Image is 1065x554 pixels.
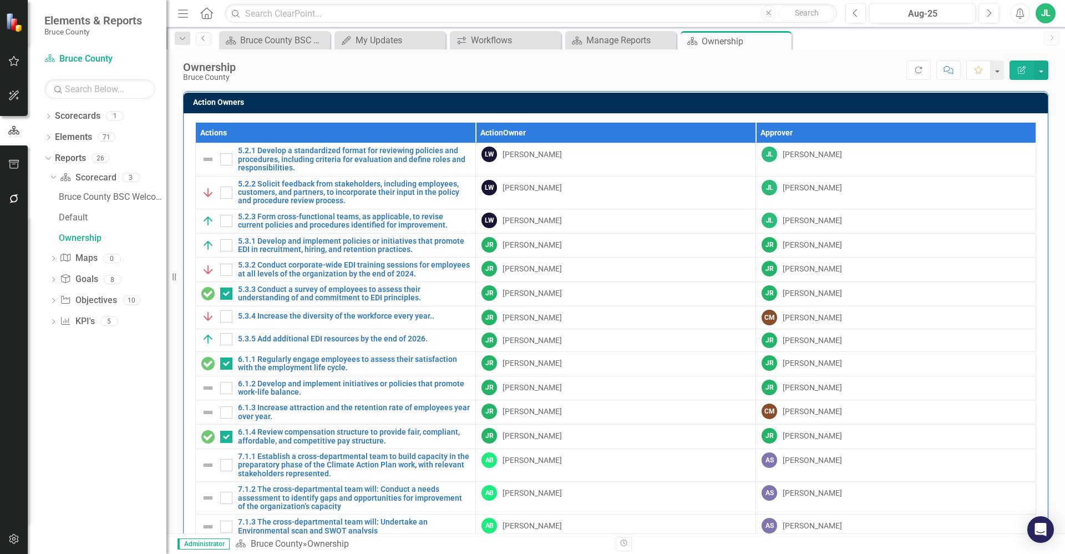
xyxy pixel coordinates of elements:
td: Double-Click to Edit [756,209,1036,233]
img: Not Defined [201,406,215,419]
div: [PERSON_NAME] [783,239,842,250]
a: 5.2.3 Form cross-functional teams, as applicable, to revise current policies and procedures ident... [238,213,470,230]
div: [PERSON_NAME] [783,382,842,393]
div: [PERSON_NAME] [503,455,562,466]
div: Bruce County BSC Welcome Page [240,33,327,47]
div: JR [762,261,777,276]
span: Search [795,8,819,17]
div: 10 [123,296,140,305]
img: Complete [201,357,215,370]
div: JL [762,180,777,195]
div: [PERSON_NAME] [783,357,842,369]
div: [PERSON_NAME] [783,487,842,498]
div: » [235,538,607,551]
div: JR [481,261,497,276]
td: Double-Click to Edit Right Click for Context Menu [196,143,476,176]
div: 1 [106,112,124,121]
img: ClearPoint Strategy [6,13,25,32]
td: Double-Click to Edit [476,482,756,515]
td: Double-Click to Edit [476,351,756,376]
div: LW [481,147,497,162]
a: Manage Reports [568,33,673,47]
a: Workflows [453,33,558,47]
div: AS [762,452,777,468]
td: Double-Click to Edit [476,282,756,306]
div: JR [481,237,497,253]
td: Double-Click to Edit [476,425,756,449]
td: Double-Click to Edit [476,515,756,539]
td: Double-Click to Edit [476,258,756,282]
a: Scorecard [60,172,116,184]
a: 5.2.1 Develop a standardized format for reviewing policies and procedures, including criteria for... [238,147,470,172]
a: 6.1.4 Review compensation structure to provide fair, compliant, affordable, and competitive pay s... [238,428,470,445]
div: [PERSON_NAME] [503,335,562,346]
td: Double-Click to Edit [476,143,756,176]
small: Bruce County [44,27,142,36]
div: AB [481,485,497,501]
div: 5 [100,317,118,326]
div: CM [762,310,777,325]
div: AS [762,518,777,533]
td: Double-Click to Edit Right Click for Context Menu [196,376,476,400]
a: 7.1.1 Establish a cross-departmental team to build capacity in the preparatory phase of the Clima... [238,452,470,478]
div: Ownership [702,34,789,48]
a: 6.1.1 Regularly engage employees to assess their satisfaction with the employment life cycle. [238,355,470,372]
a: Default [56,208,166,226]
div: AS [762,485,777,501]
a: Maps [60,252,97,265]
td: Double-Click to Edit Right Click for Context Menu [196,176,476,209]
td: Double-Click to Edit [756,258,1036,282]
h3: Action Owners [193,98,1042,107]
a: 7.1.3 The cross-departmental team will: Undertake an Environmental scan and SWOT analysis [238,518,470,535]
div: AB [481,518,497,533]
div: Ownership [307,538,349,549]
td: Double-Click to Edit Right Click for Context Menu [196,282,476,306]
td: Double-Click to Edit [476,176,756,209]
img: Off Track [201,310,215,323]
a: Bruce County [251,538,303,549]
a: KPI's [60,315,94,328]
div: CM [762,404,777,419]
div: JL [762,147,777,162]
div: [PERSON_NAME] [783,406,842,417]
a: Ownership [56,229,166,246]
div: [PERSON_NAME] [503,263,562,274]
img: Complete [201,430,215,444]
div: [PERSON_NAME] [503,357,562,369]
div: [PERSON_NAME] [503,520,562,531]
img: On Track [201,214,215,228]
div: [PERSON_NAME] [783,288,842,299]
input: Search ClearPoint... [225,4,837,23]
img: On Track [201,239,215,252]
a: Bruce County BSC Welcome Page [222,33,327,47]
div: 0 [103,254,121,263]
img: Complete [201,287,215,300]
a: 5.3.3 Conduct a survey of employees to assess their understanding of and commitment to EDI princi... [238,285,470,303]
div: [PERSON_NAME] [503,312,562,323]
div: JR [481,380,497,395]
td: Double-Click to Edit [476,209,756,233]
button: JL [1036,3,1056,23]
td: Double-Click to Edit Right Click for Context Menu [196,209,476,233]
img: Not Defined [201,459,215,472]
a: 5.3.4 Increase the diversity of the workforce every year.. [238,312,470,320]
td: Double-Click to Edit [756,449,1036,481]
a: 5.3.2 Conduct corporate-wide EDI training sessions for employees at all levels of the organizatio... [238,261,470,278]
div: JR [481,355,497,371]
span: Administrator [177,538,230,550]
td: Double-Click to Edit [476,400,756,425]
a: 5.3.1 Develop and implement policies or initiatives that promote EDI in recruitment, hiring, and ... [238,237,470,254]
td: Double-Click to Edit [756,515,1036,539]
input: Search Below... [44,79,155,99]
div: [PERSON_NAME] [783,312,842,323]
div: [PERSON_NAME] [783,149,842,160]
a: Bruce County [44,53,155,66]
div: [PERSON_NAME] [783,182,842,193]
div: JR [762,355,777,371]
a: 6.1.3 Increase attraction and the retention rate of employees year over year. [238,404,470,421]
td: Double-Click to Edit Right Click for Context Menu [196,449,476,481]
div: [PERSON_NAME] [783,335,842,346]
td: Double-Click to Edit Right Click for Context Menu [196,306,476,329]
img: Not Defined [201,381,215,395]
div: 3 [122,173,140,182]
